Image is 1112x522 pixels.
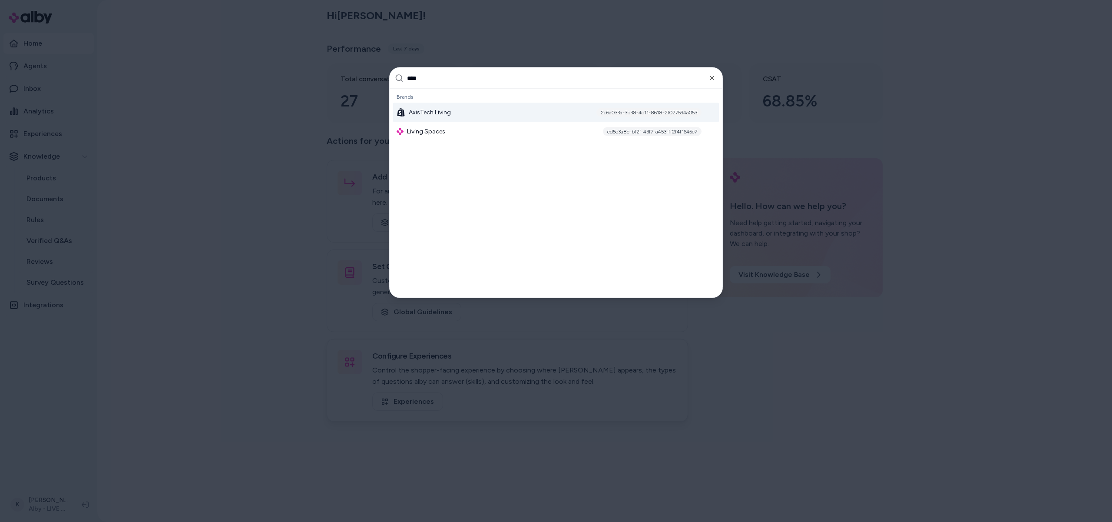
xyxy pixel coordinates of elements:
[409,108,451,117] span: AxisTech Living
[393,91,719,103] div: Brands
[390,89,722,298] div: Suggestions
[397,128,404,135] img: alby Logo
[596,108,702,117] div: 2c6a033a-3b38-4c11-8618-2f027594a053
[603,127,702,136] div: ed5c3a8e-bf2f-43f7-a453-ff2f4f1645c7
[407,127,445,136] span: Living Spaces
